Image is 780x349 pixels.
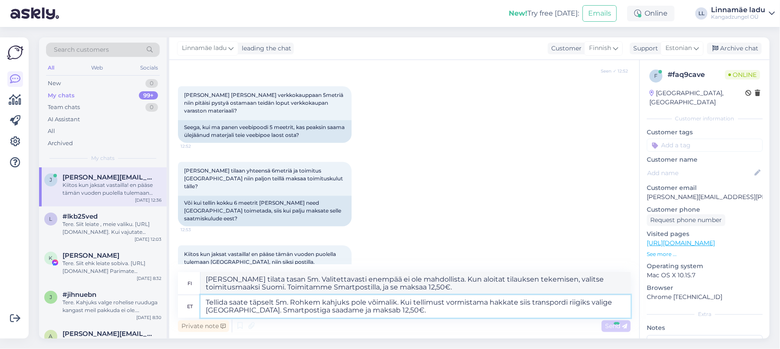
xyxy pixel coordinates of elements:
[181,227,213,233] span: 12:53
[711,7,775,20] a: Linnamäe laduKangadzungel OÜ
[711,13,765,20] div: Kangadzungel OÜ
[145,103,158,112] div: 0
[135,236,161,243] div: [DATE] 12:03
[178,196,352,226] div: Või kui tellin kokku 6 meetrit [PERSON_NAME] need [GEOGRAPHIC_DATA] toimetada, siis kui palju mak...
[49,333,53,339] span: a
[63,220,161,236] div: Tere. Siit leiate , meie valiku. [URL][DOMAIN_NAME]. Kui vajutate soovitud [PERSON_NAME] [PERSON_...
[711,7,765,13] div: Linnamäe ladu
[647,193,763,202] p: [PERSON_NAME][EMAIL_ADDRESS][PERSON_NAME][DOMAIN_NAME]
[695,7,708,20] div: LL
[54,45,109,54] span: Search customers
[647,323,763,332] p: Notes
[48,139,73,148] div: Archived
[596,68,628,74] span: Seen ✓ 12:52
[63,299,161,314] div: Tere. Kahjuks valge rohelise ruuduga kangast meil pakkuda ei ole. Parimatega Kadiriin Aare
[136,314,161,321] div: [DATE] 8:30
[49,176,52,183] span: j
[182,43,227,53] span: Linnamäe ladu
[647,262,763,271] p: Operating system
[48,103,80,112] div: Team chats
[509,8,579,19] div: Try free [DATE]:
[647,250,763,258] p: See more ...
[91,154,115,162] span: My chats
[647,310,763,318] div: Extra
[48,115,80,124] div: AI Assistant
[647,292,763,302] p: Chrome [TECHNICAL_ID]
[63,213,98,220] span: #lkb25ved
[665,43,692,53] span: Estonian
[48,91,75,100] div: My chats
[668,70,725,80] div: # faq9cave
[647,229,763,239] p: Visited pages
[627,6,675,21] div: Online
[138,62,160,73] div: Socials
[7,44,23,61] img: Askly Logo
[184,251,337,266] span: Kiitos kun jaksat vastailla! en pääse tämän vuoden puolella tulemaan [GEOGRAPHIC_DATA], niin siks...
[49,294,52,300] span: j
[647,168,753,178] input: Add name
[63,330,153,338] span: anna.hoikka@gmail.com
[137,275,161,282] div: [DATE] 8:32
[647,283,763,292] p: Browser
[63,291,96,299] span: #jihnuebn
[647,139,763,152] input: Add a tag
[145,79,158,88] div: 0
[135,197,161,203] div: [DATE] 12:36
[647,214,725,226] div: Request phone number
[49,216,53,222] span: l
[184,168,344,190] span: [PERSON_NAME] tilaan yhteensä 6metriä ja toimitus [GEOGRAPHIC_DATA] niin paljon teillä maksaa toi...
[649,89,745,107] div: [GEOGRAPHIC_DATA], [GEOGRAPHIC_DATA]
[63,259,161,275] div: Tere. Siit ehk leiate sobiva. [URL][DOMAIN_NAME] Parimate soovidega Kadiriin Aare
[647,115,763,123] div: Customer information
[707,43,762,54] div: Archive chat
[647,155,763,164] p: Customer name
[63,252,119,259] span: Kai Ke
[63,173,153,181] span: joel.forsman@gmail.com
[181,143,213,150] span: 12:52
[548,44,582,53] div: Customer
[49,255,53,261] span: K
[725,70,760,80] span: Online
[46,62,56,73] div: All
[647,183,763,193] p: Customer email
[647,239,715,247] a: [URL][DOMAIN_NAME]
[184,92,345,114] span: [PERSON_NAME] [PERSON_NAME] verkkokauppaan 5metriä niin pitäisi pystyä ostamaan teidän loput verk...
[630,44,658,53] div: Support
[238,44,291,53] div: leading the chat
[589,43,611,53] span: Finnish
[647,128,763,137] p: Customer tags
[509,9,527,17] b: New!
[654,73,658,79] span: f
[178,120,352,143] div: Seega, kui ma panen veebipoodi 5 meetrit, kas peaksin saama ülejäänud materjali teie veebipoe lao...
[90,62,105,73] div: Web
[63,181,161,197] div: Kiitos kun jaksat vastailla! en pääse tämän vuoden puolella tulemaan [GEOGRAPHIC_DATA], niin siks...
[48,127,55,136] div: All
[48,79,61,88] div: New
[647,205,763,214] p: Customer phone
[647,271,763,280] p: Mac OS X 10.15.7
[139,91,158,100] div: 99+
[583,5,617,22] button: Emails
